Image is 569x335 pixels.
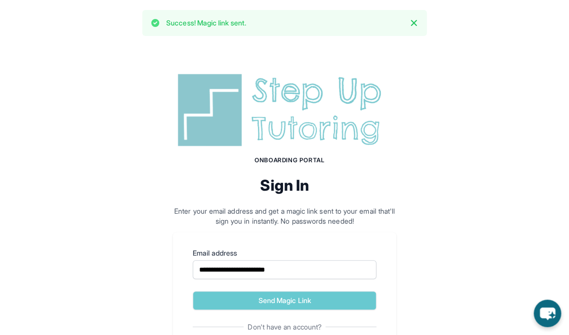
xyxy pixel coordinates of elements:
img: Step Up Tutoring horizontal logo [173,70,396,150]
h1: Onboarding Portal [183,156,396,164]
label: Email address [193,248,376,258]
button: Send Magic Link [193,291,376,310]
button: chat-button [534,300,561,327]
span: Don't have an account? [244,322,325,332]
p: Enter your email address and get a magic link sent to your email that'll sign you in instantly. N... [173,206,396,226]
p: Success! Magic link sent. [166,18,246,28]
h2: Sign In [173,176,396,194]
